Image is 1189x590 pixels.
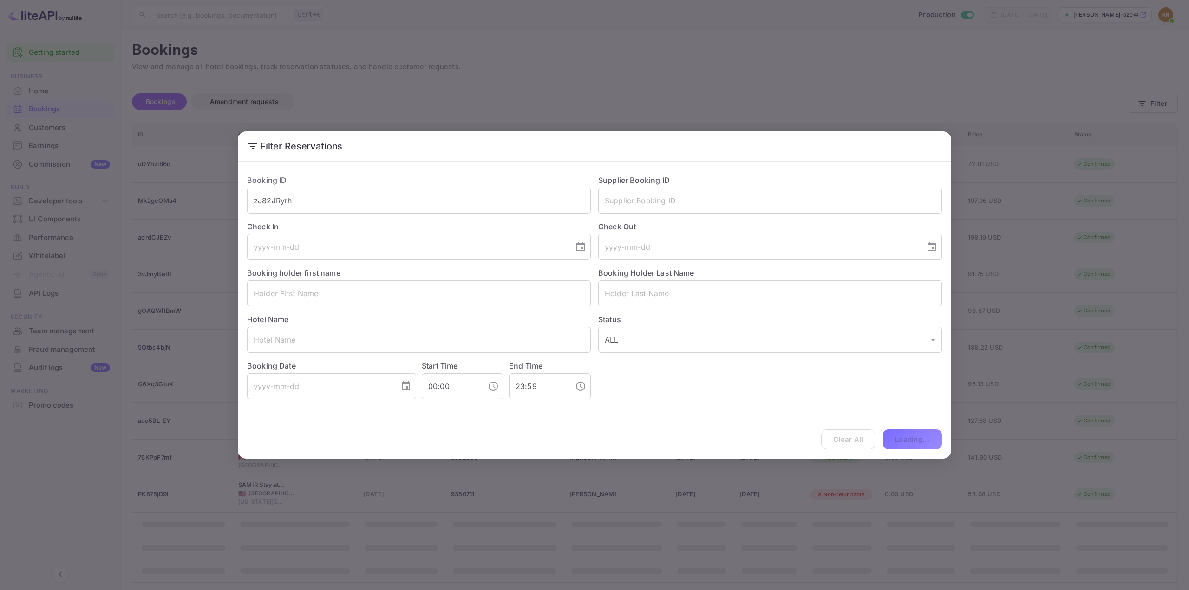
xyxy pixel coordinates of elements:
[598,188,942,214] input: Supplier Booking ID
[598,221,942,232] label: Check Out
[598,280,942,306] input: Holder Last Name
[922,238,941,256] button: Choose date
[247,175,287,185] label: Booking ID
[247,221,591,232] label: Check In
[247,373,393,399] input: yyyy-mm-dd
[247,188,591,214] input: Booking ID
[397,377,415,395] button: Choose date
[247,360,416,371] label: Booking Date
[238,131,951,161] h2: Filter Reservations
[247,234,568,260] input: yyyy-mm-dd
[571,238,590,256] button: Choose date
[571,377,590,395] button: Choose time, selected time is 11:59 PM
[422,373,480,399] input: hh:mm
[247,327,591,353] input: Hotel Name
[247,315,289,324] label: Hotel Name
[598,327,942,353] div: ALL
[509,361,542,370] label: End Time
[484,377,503,395] button: Choose time, selected time is 12:00 AM
[598,234,919,260] input: yyyy-mm-dd
[598,314,942,325] label: Status
[422,361,458,370] label: Start Time
[598,268,694,278] label: Booking Holder Last Name
[509,373,568,399] input: hh:mm
[247,280,591,306] input: Holder First Name
[598,175,670,185] label: Supplier Booking ID
[247,268,340,278] label: Booking holder first name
